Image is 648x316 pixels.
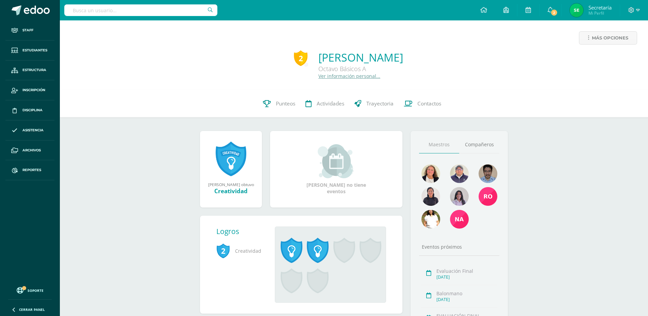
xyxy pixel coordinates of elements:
div: Logros [216,227,269,236]
span: 2 [550,9,558,16]
span: Archivos [22,148,41,153]
img: bd5c4da964c66059798930f984b6ff37.png [479,164,497,183]
span: Mi Perfil [588,10,612,16]
img: 03bedc8e89e9ad7d908873b386a18aa1.png [450,210,469,229]
div: Evaluación Final [436,268,497,274]
div: [PERSON_NAME] obtuvo [207,182,255,187]
img: 041e67bb1815648f1c28e9f895bf2be1.png [421,187,440,206]
a: Reportes [5,160,54,180]
a: Disciplina [5,100,54,120]
a: Inscripción [5,80,54,100]
span: Actividades [317,100,344,107]
span: Estructura [22,67,46,73]
span: Punteos [276,100,295,107]
span: 2 [216,243,230,259]
span: Más opciones [592,32,628,44]
span: Trayectoria [366,100,394,107]
a: Contactos [399,90,446,117]
a: Soporte [8,285,52,295]
img: bb51d92fe231030405650637fd24292c.png [570,3,583,17]
div: [PERSON_NAME] no tiene eventos [302,144,370,195]
span: Asistencia [22,128,44,133]
div: [DATE] [436,297,497,302]
a: Maestros [419,136,459,153]
span: Staff [22,28,33,33]
a: Estructura [5,61,54,81]
span: Estudiantes [22,48,47,53]
div: 2 [294,50,308,66]
input: Busca un usuario... [64,4,217,16]
a: Compañeros [459,136,499,153]
a: Archivos [5,140,54,161]
img: f2596fff22ce10e3356730cf971142ab.png [450,164,469,183]
a: Staff [5,20,54,40]
span: Inscripción [22,87,45,93]
span: Disciplina [22,107,43,113]
a: Más opciones [579,31,637,45]
span: Cerrar panel [19,307,45,312]
div: Octavo Básicos A [318,65,403,73]
a: [PERSON_NAME] [318,50,403,65]
span: Soporte [28,288,44,293]
div: Eventos próximos [419,244,499,250]
a: Actividades [300,90,349,117]
span: Secretaría [588,4,612,11]
div: Balonmano [436,290,497,297]
span: Reportes [22,167,41,173]
a: Trayectoria [349,90,399,117]
img: c32ad82329b44bc9061dc23c1c7658f9.png [450,187,469,206]
span: Creatividad [216,242,264,260]
img: cece32d36125892de659c7218cd8b355.png [421,210,440,229]
a: Estudiantes [5,40,54,61]
img: event_small.png [318,144,355,178]
img: 9ee8ef55e0f0cb4267c6653addefd60b.png [421,164,440,183]
div: Creatividad [207,187,255,195]
a: Ver información personal... [318,73,380,79]
a: Asistencia [5,120,54,140]
div: [DATE] [436,274,497,280]
span: Contactos [417,100,441,107]
img: 5b128c088b3bc6462d39a613088c2279.png [479,187,497,206]
a: Punteos [258,90,300,117]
